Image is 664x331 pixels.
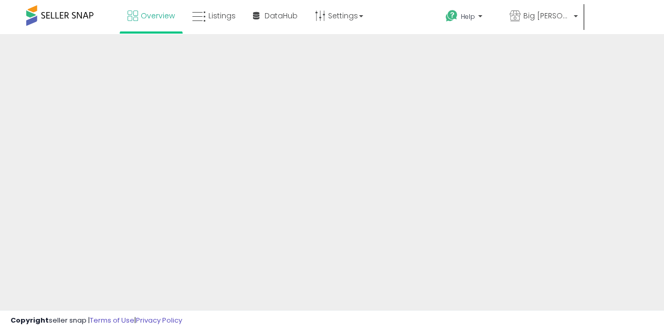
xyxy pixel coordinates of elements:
span: Listings [208,10,236,21]
a: Privacy Policy [136,315,182,325]
span: Overview [141,10,175,21]
span: DataHub [265,10,298,21]
a: Help [437,2,500,34]
i: Get Help [445,9,458,23]
span: Help [461,12,475,21]
strong: Copyright [10,315,49,325]
div: seller snap | | [10,316,182,326]
a: Terms of Use [90,315,134,325]
span: Big [PERSON_NAME] [523,10,571,21]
